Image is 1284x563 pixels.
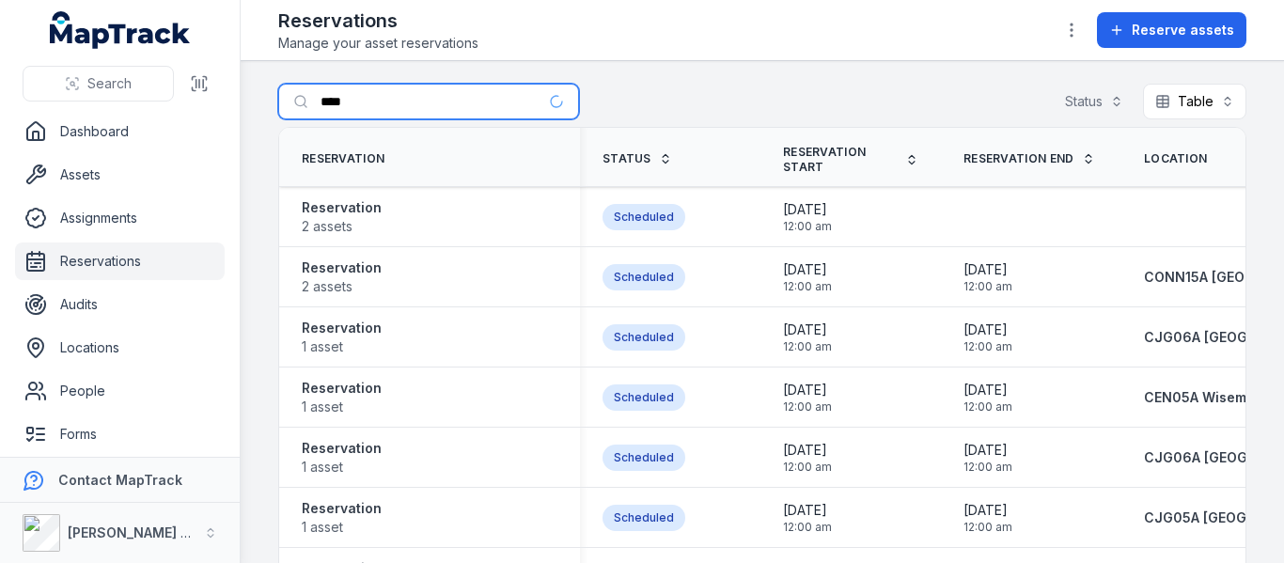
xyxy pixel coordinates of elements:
[963,501,1012,520] span: [DATE]
[783,441,832,475] time: 10/13/2025, 12:00:00 AM
[1053,84,1135,119] button: Status
[963,399,1012,414] span: 12:00 am
[1144,151,1207,166] span: Location
[302,198,382,217] strong: Reservation
[302,277,382,296] span: 2 assets
[302,439,382,458] strong: Reservation
[302,319,382,337] strong: Reservation
[302,217,382,236] span: 2 assets
[603,384,685,411] div: Scheduled
[15,372,225,410] a: People
[783,260,832,294] time: 9/16/2025, 12:00:00 AM
[783,520,832,535] span: 12:00 am
[783,339,832,354] span: 12:00 am
[783,460,832,475] span: 12:00 am
[783,200,832,234] time: 9/16/2025, 12:00:00 AM
[278,34,478,53] span: Manage your asset reservations
[783,200,832,219] span: [DATE]
[963,441,1012,475] time: 12/15/2025, 12:00:00 AM
[963,151,1074,166] span: Reservation End
[963,381,1012,399] span: [DATE]
[783,381,832,414] time: 9/12/2025, 12:00:00 AM
[963,151,1095,166] a: Reservation End
[783,219,832,234] span: 12:00 am
[302,258,382,277] strong: Reservation
[783,321,832,354] time: 9/10/2025, 12:00:00 AM
[23,66,174,102] button: Search
[963,321,1012,354] time: 9/17/2025, 12:00:00 AM
[302,198,382,236] a: Reservation2 assets
[963,339,1012,354] span: 12:00 am
[963,501,1012,535] time: 10/6/2025, 12:00:00 AM
[603,151,672,166] a: Status
[963,381,1012,414] time: 10/1/2025, 12:00:00 AM
[68,524,222,540] strong: [PERSON_NAME] Group
[603,264,685,290] div: Scheduled
[783,145,898,175] span: Reservation Start
[302,337,382,356] span: 1 asset
[963,520,1012,535] span: 12:00 am
[603,324,685,351] div: Scheduled
[603,204,685,230] div: Scheduled
[783,501,832,535] time: 9/15/2025, 12:00:00 AM
[50,11,191,49] a: MapTrack
[278,8,478,34] h2: Reservations
[1143,84,1246,119] button: Table
[783,260,832,279] span: [DATE]
[963,441,1012,460] span: [DATE]
[783,145,918,175] a: Reservation Start
[1097,12,1246,48] button: Reserve assets
[963,460,1012,475] span: 12:00 am
[963,321,1012,339] span: [DATE]
[302,319,382,356] a: Reservation1 asset
[87,74,132,93] span: Search
[783,381,832,399] span: [DATE]
[302,499,382,537] a: Reservation1 asset
[302,439,382,477] a: Reservation1 asset
[603,445,685,471] div: Scheduled
[963,279,1012,294] span: 12:00 am
[783,501,832,520] span: [DATE]
[963,260,1012,279] span: [DATE]
[1132,21,1234,39] span: Reserve assets
[58,472,182,488] strong: Contact MapTrack
[603,151,651,166] span: Status
[783,441,832,460] span: [DATE]
[963,260,1012,294] time: 9/30/2025, 12:00:00 AM
[302,151,384,166] span: Reservation
[603,505,685,531] div: Scheduled
[783,321,832,339] span: [DATE]
[302,258,382,296] a: Reservation2 assets
[15,156,225,194] a: Assets
[15,329,225,367] a: Locations
[302,379,382,416] a: Reservation1 asset
[302,379,382,398] strong: Reservation
[783,279,832,294] span: 12:00 am
[15,242,225,280] a: Reservations
[302,499,382,518] strong: Reservation
[15,286,225,323] a: Audits
[302,518,382,537] span: 1 asset
[15,199,225,237] a: Assignments
[783,399,832,414] span: 12:00 am
[15,415,225,453] a: Forms
[15,113,225,150] a: Dashboard
[302,398,382,416] span: 1 asset
[302,458,382,477] span: 1 asset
